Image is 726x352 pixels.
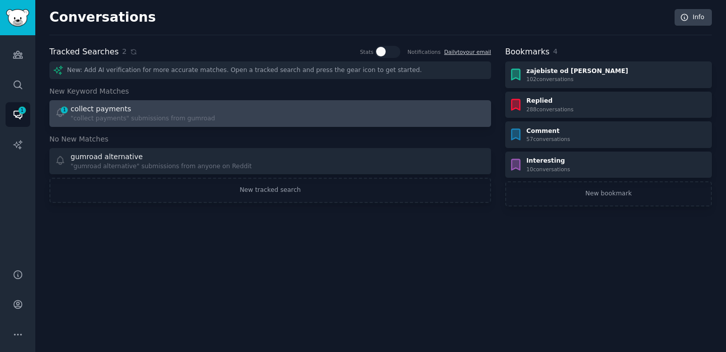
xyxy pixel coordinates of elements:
div: 57 conversation s [526,135,570,143]
span: No New Matches [49,134,108,145]
img: GummySearch logo [6,9,29,27]
div: New: Add AI verification for more accurate matches. Open a tracked search and press the gear icon... [49,61,491,79]
a: zajebiste od [PERSON_NAME]102conversations [505,61,712,88]
span: 1 [18,107,27,114]
span: New Keyword Matches [49,86,129,97]
a: New tracked search [49,178,491,203]
a: Dailytoyour email [444,49,491,55]
a: Replied288conversations [505,92,712,118]
a: Interesting10conversations [505,152,712,178]
h2: Bookmarks [505,46,550,58]
a: New bookmark [505,181,712,206]
div: Notifications [407,48,441,55]
div: Stats [360,48,374,55]
a: Info [675,9,712,26]
div: Replied [526,97,573,106]
div: 288 conversation s [526,106,573,113]
h2: Conversations [49,10,156,26]
div: "collect payments" submissions from gumroad [71,114,215,123]
div: "gumroad alternative" submissions from anyone on Reddit [71,162,252,171]
div: Interesting [526,157,570,166]
div: Comment [526,127,570,136]
span: 2 [122,46,127,57]
span: 4 [553,47,558,55]
div: zajebiste od [PERSON_NAME] [526,67,628,76]
a: Comment57conversations [505,121,712,148]
div: 102 conversation s [526,76,628,83]
h2: Tracked Searches [49,46,118,58]
a: 1collect payments"collect payments" submissions from gumroad [49,100,491,127]
span: 1 [60,106,69,113]
a: 1 [6,102,30,127]
div: collect payments [71,104,131,114]
a: gumroad alternative"gumroad alternative" submissions from anyone on Reddit [49,148,491,175]
div: gumroad alternative [71,152,143,162]
div: 10 conversation s [526,166,570,173]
